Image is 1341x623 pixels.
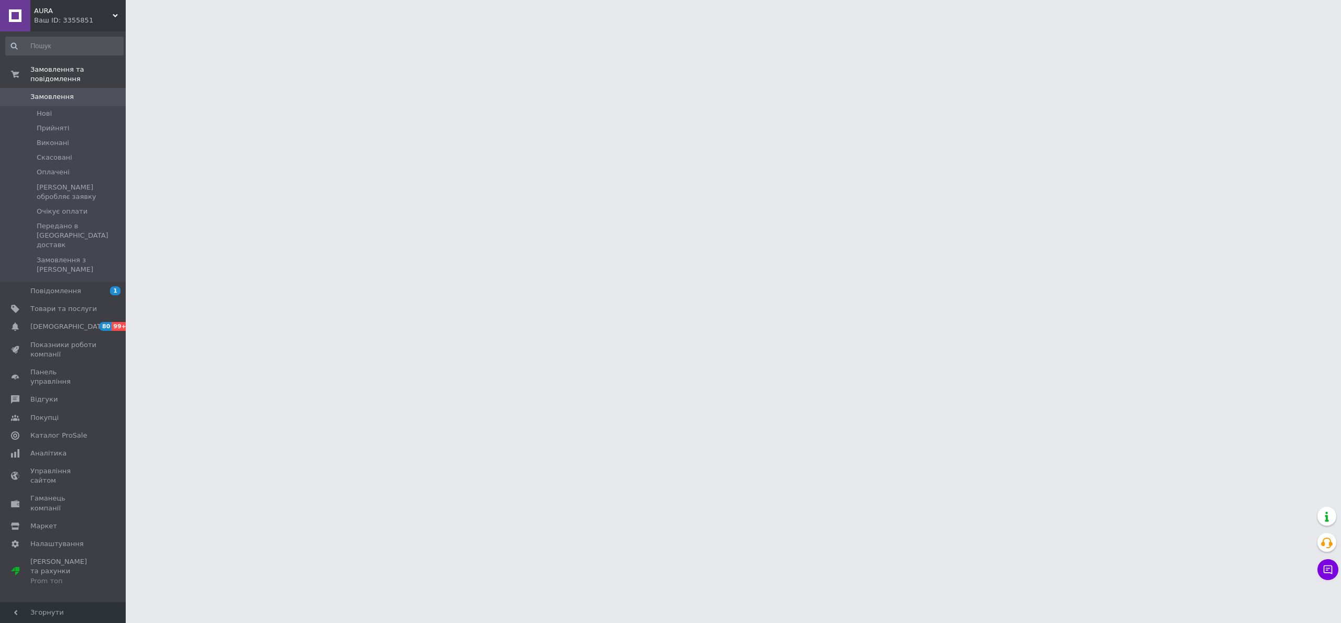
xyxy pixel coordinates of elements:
[37,168,70,177] span: Оплачені
[100,322,112,331] span: 80
[37,183,123,202] span: [PERSON_NAME] обробляє заявку
[30,466,97,485] span: Управління сайтом
[30,286,81,296] span: Повідомлення
[30,322,108,331] span: [DEMOGRAPHIC_DATA]
[37,255,123,274] span: Замовлення з [PERSON_NAME]
[37,124,69,133] span: Прийняті
[110,286,120,295] span: 1
[34,16,126,25] div: Ваш ID: 3355851
[30,539,84,549] span: Налаштування
[30,494,97,513] span: Гаманець компанії
[30,395,58,404] span: Відгуки
[30,431,87,440] span: Каталог ProSale
[37,207,87,216] span: Очікує оплати
[30,340,97,359] span: Показники роботи компанії
[30,521,57,531] span: Маркет
[30,413,59,422] span: Покупці
[1317,559,1338,580] button: Чат з покупцем
[30,576,97,586] div: Prom топ
[112,322,129,331] span: 99+
[37,221,123,250] span: Передано в [GEOGRAPHIC_DATA] доставк
[37,153,72,162] span: Скасовані
[34,6,113,16] span: AURA
[30,449,67,458] span: Аналітика
[30,557,97,586] span: [PERSON_NAME] та рахунки
[30,304,97,314] span: Товари та послуги
[37,109,52,118] span: Нові
[5,37,124,55] input: Пошук
[37,138,69,148] span: Виконані
[30,65,126,84] span: Замовлення та повідомлення
[30,368,97,386] span: Панель управління
[30,92,74,102] span: Замовлення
